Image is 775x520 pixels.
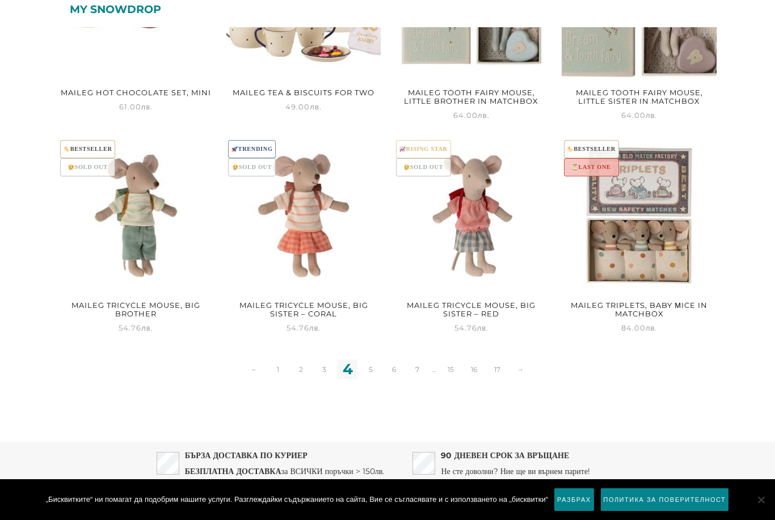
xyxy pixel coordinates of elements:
span: лв. [477,323,489,332]
span: 54.76 [287,323,321,332]
a: 7 [407,360,427,379]
h2: Maileg Tricycle mouse, Big brother [58,297,213,322]
span: лв. [478,111,490,120]
a: 16 [464,360,484,379]
a: 2 [291,360,311,379]
h2: Maileg Triplets, Baby Мice In Matchbox [562,297,717,322]
a: 17 [487,360,507,379]
a: Политика за поверителност [600,488,730,511]
span: 54.76 [119,323,153,332]
strong: 90 ДНЕВЕН СРОК ЗА ВРЪЩАНЕ [441,450,569,460]
span: 49.00 [285,102,322,111]
a: 🚀TRENDING😢SOLD OUTMaileg Tricycle mouse, Big sister – Coral 54.76лв. [226,138,381,335]
span: 4 [338,360,357,379]
h2: Maileg Tricycle mouse, Big sister – Red [394,297,549,322]
a: 3 [314,360,334,379]
a: ← [245,360,264,379]
a: 5 [361,360,381,379]
span: „Бисквитките“ ни помагат да подобрим нашите услуги. Разглеждайки съдържанието на сайта, Вие се съ... [46,494,548,505]
span: 61.00 [119,102,153,111]
a: My snowdrop [70,5,161,14]
span: 54.76 [454,323,489,332]
a: Разбрах [554,488,594,511]
h2: Maileg Hot chocolate set, Mini [58,84,213,100]
span: лв. [309,323,321,332]
strong: БЪРЗА ДОСТАВКА ПО КУРИЕР БЕЗПЛАТНА ДОСТАВКА [185,450,308,476]
h2: Maileg Tooth fairy mouse, Little brother in matchbox [394,84,549,109]
a: 🏷️BESTSELLER⏳LAST ONEMaileg Triplets, Baby Мice In Matchbox 84.00лв. [562,138,717,335]
a: 15 [441,360,461,379]
a: 6 [384,360,404,379]
a: 📈RISING STAR😢SOLD OUTMaileg Tricycle mouse, Big sister – Red 54.76лв. [394,138,549,335]
h2: Maileg Tea & Biscuits For Two [226,84,381,100]
h2: Maileg Tricycle mouse, Big sister – Coral [226,297,381,322]
h2: Maileg Tooth fairy mouse, Little sister in matchbox [562,84,717,109]
span: лв. [646,111,658,120]
a: → [511,360,530,379]
span: 64.00 [621,111,658,120]
a: 1 [268,360,288,379]
span: лв. [646,323,658,332]
p: Не сте доволни? Ние ще ви върнем парите! [441,447,590,479]
a: 🏷️BESTSELLER😢SOLD OUTMaileg Tricycle mouse, Big brother 54.76лв. [58,138,213,335]
span: лв. [310,102,322,111]
span: … [431,360,437,379]
span: 84.00 [621,323,658,332]
span: лв. [141,102,153,111]
span: No [755,494,766,505]
span: 64.00 [453,111,490,120]
span: лв. [141,323,153,332]
p: за ВСИЧКИ поръчки > 150лв. [185,447,385,479]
